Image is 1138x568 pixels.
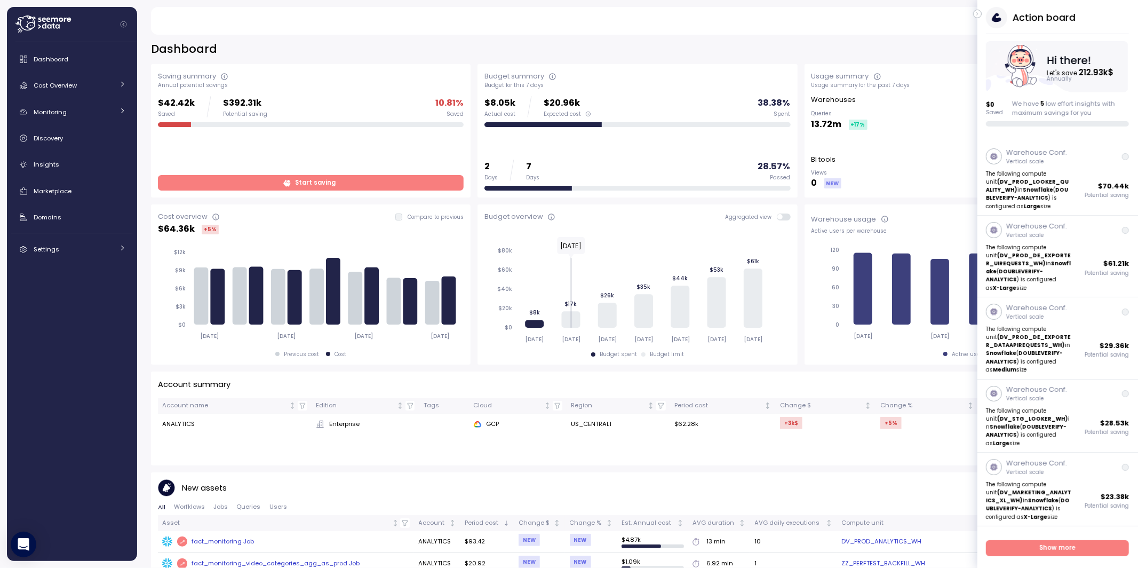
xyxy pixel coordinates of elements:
[977,297,1138,379] a: Warehouse Conf.Vertical scaleThe following compute unit(DV_PROD_DE_EXPORTER_DATAAPIREQUESTS_WH)in...
[670,398,776,414] th: Period costNot sorted
[562,336,580,343] tspan: [DATE]
[526,160,539,174] p: 7
[1012,99,1129,117] div: We have low effort insights with maximum savings for you
[880,417,902,429] div: +5 %
[34,160,59,169] span: Insights
[1085,429,1129,436] p: Potential saving
[1006,158,1067,165] p: Vertical scale
[998,415,1069,422] strong: (DV_STG_LOOKER_WH)
[986,100,1004,109] p: $ 0
[601,292,615,299] tspan: $26k
[158,71,216,82] div: Saving summary
[1006,469,1067,476] p: Vertical scale
[993,440,1010,447] strong: Large
[151,42,217,57] h2: Dashboard
[284,351,319,358] div: Previous cost
[977,142,1138,216] a: Warehouse Conf.Vertical scaleThe following compute unit(DV_PROD_LOOKER_QUALITY_WH)inSnowflake(DOU...
[174,504,205,510] span: Worfklows
[519,556,540,568] div: NEW
[178,321,186,328] tspan: $0
[158,222,195,236] p: $ 64.36k
[529,309,540,316] tspan: $8k
[986,540,1129,556] a: Show more
[329,420,360,429] span: Enterprise
[832,265,839,272] tspan: 90
[484,111,515,118] div: Actual cost
[811,82,1117,89] div: Usage summary for the past 7 days
[1006,395,1067,403] p: Vertical scale
[832,303,839,310] tspan: 30
[647,402,655,409] div: Not sorted
[1101,418,1129,429] p: $ 28.53k
[1006,303,1067,313] p: Warehouse Conf.
[158,211,208,222] div: Cost overview
[519,534,540,546] div: NEW
[237,504,261,510] span: Queries
[1048,67,1115,78] text: Let's save
[175,285,186,292] tspan: $6k
[650,351,684,358] div: Budget limit
[770,174,791,182] div: Passed
[832,284,839,291] tspan: 60
[986,325,1072,374] p: The following compute unit in ( ) is configured as size
[854,333,872,340] tspan: [DATE]
[986,489,1072,504] strong: (DV_MARKETING_ANALYTICS_XL_WH)
[213,504,228,510] span: Jobs
[565,301,577,307] tspan: $17k
[11,49,133,70] a: Dashboard
[598,336,617,343] tspan: [DATE]
[158,414,312,435] td: ANALYTICS
[503,519,510,527] div: Sorted descending
[158,96,195,111] p: $42.42k
[671,336,690,343] tspan: [DATE]
[11,101,133,123] a: Monitoring
[673,275,688,282] tspan: $44k
[414,531,460,553] td: ANALYTICS
[570,534,591,546] div: NEW
[158,111,195,118] div: Saved
[1006,313,1067,321] p: Vertical scale
[162,537,410,547] a: fact_monitoring Job
[484,71,544,82] div: Budget summary
[622,518,674,528] div: Est. Annual cost
[182,482,227,494] p: New assets
[408,214,464,221] p: Compare to previous
[484,174,498,182] div: Days
[776,398,876,414] th: Change $Not sorted
[1006,221,1067,232] p: Warehouse Conf.
[158,82,464,89] div: Annual potential savings
[1101,492,1129,502] p: $ 23.38k
[764,402,771,409] div: Not sorted
[811,214,877,225] div: Warehouse usage
[1085,502,1129,510] p: Potential saving
[526,336,544,343] tspan: [DATE]
[11,239,133,260] a: Settings
[637,283,651,290] tspan: $35k
[449,519,456,527] div: Not sorted
[202,225,219,234] div: +5 %
[570,518,604,528] div: Change %
[811,154,836,165] p: BI tools
[162,518,390,528] div: Asset
[864,402,872,409] div: Not sorted
[277,333,296,340] tspan: [DATE]
[396,402,404,409] div: Not sorted
[986,334,1071,349] strong: (DV_PROD_DE_EXPORTER_DATAAPIREQUESTS_WH)
[824,178,841,188] div: NEW
[811,94,856,105] p: Warehouses
[1080,67,1115,78] tspan: 212.93k $
[484,96,515,111] p: $8.05k
[571,401,646,411] div: Region
[725,214,777,220] span: Aggregated view
[835,321,839,328] tspan: 0
[544,96,591,111] p: $20.96k
[544,111,581,118] span: Expected cost
[670,414,776,435] td: $62.28k
[567,414,670,435] td: US_CENTRAL1
[986,268,1044,283] strong: DOUBLEVERIFY-ANALYTICS
[986,497,1070,512] strong: DOUBLEVERIFY-ANALYTICS
[744,336,763,343] tspan: [DATE]
[967,402,974,409] div: Not sorted
[34,245,59,254] span: Settings
[825,519,833,527] div: Not sorted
